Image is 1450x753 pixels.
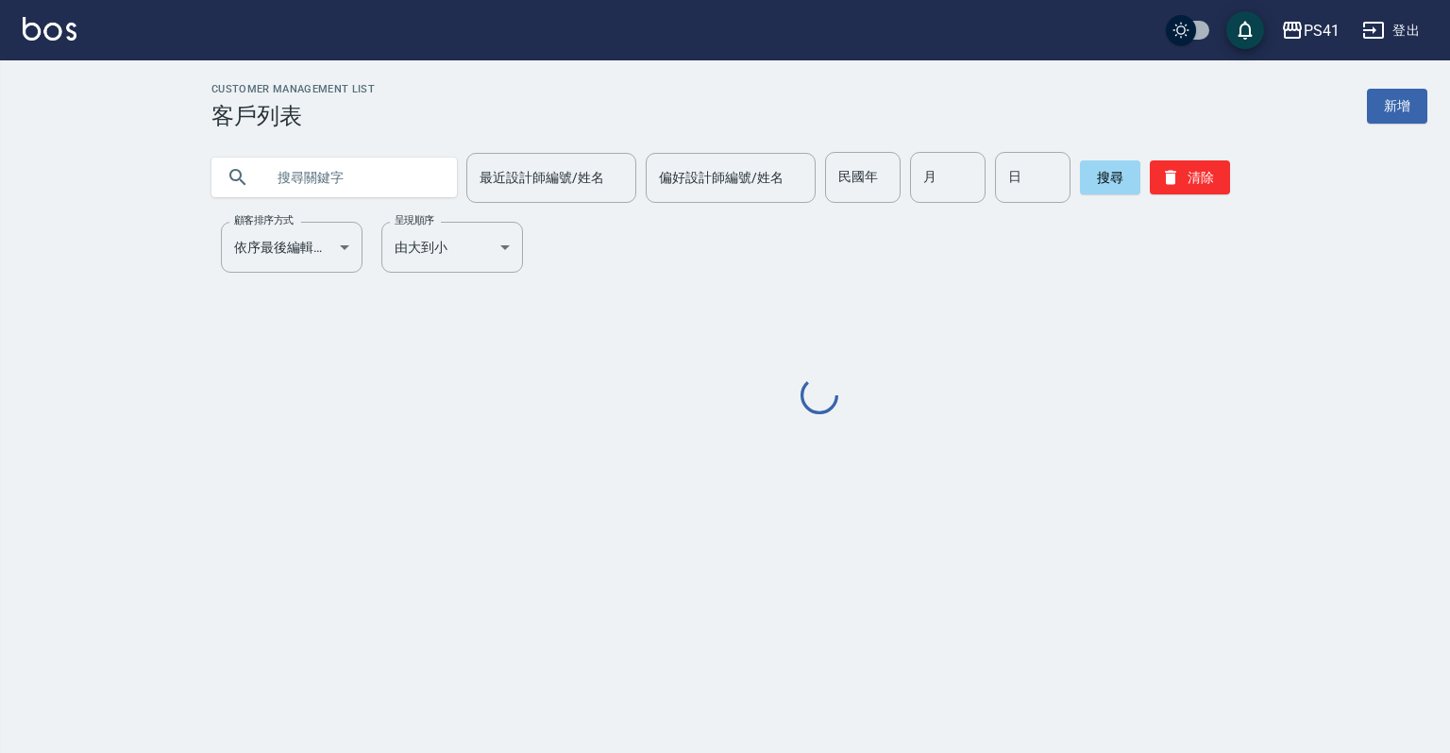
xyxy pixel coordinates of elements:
[1304,19,1340,42] div: PS41
[221,222,362,273] div: 依序最後編輯時間
[1355,13,1427,48] button: 登出
[1226,11,1264,49] button: save
[1080,160,1140,194] button: 搜尋
[211,83,375,95] h2: Customer Management List
[23,17,76,41] img: Logo
[234,213,294,227] label: 顧客排序方式
[264,152,442,203] input: 搜尋關鍵字
[1367,89,1427,124] a: 新增
[211,103,375,129] h3: 客戶列表
[1150,160,1230,194] button: 清除
[395,213,434,227] label: 呈現順序
[1273,11,1347,50] button: PS41
[381,222,523,273] div: 由大到小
